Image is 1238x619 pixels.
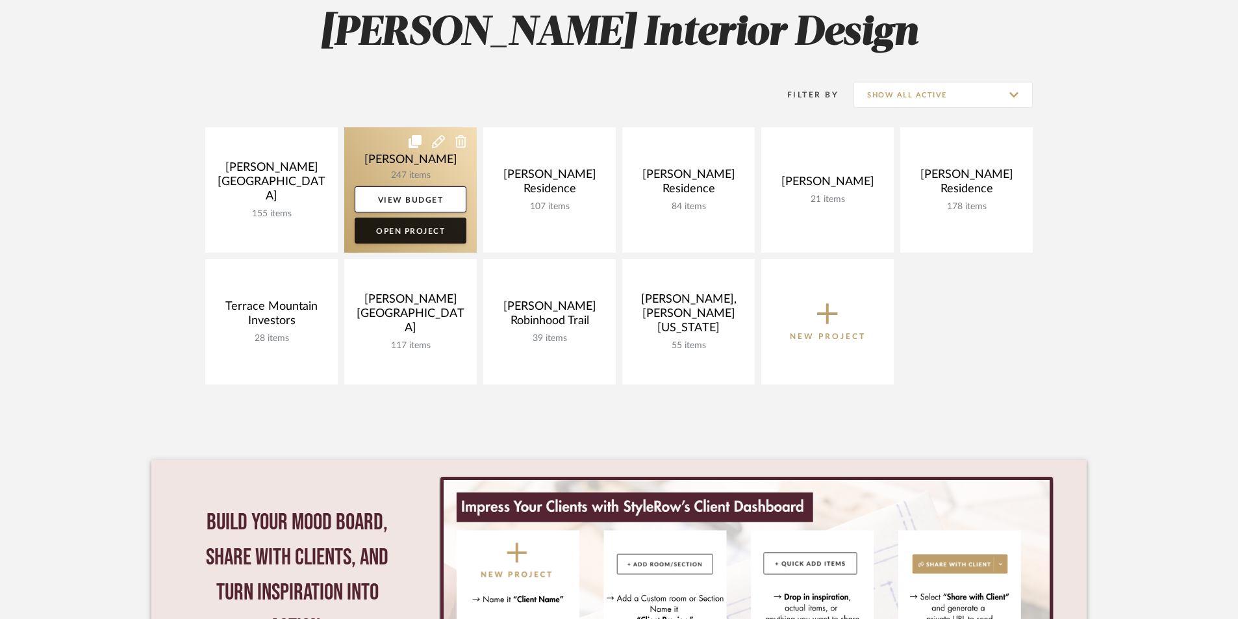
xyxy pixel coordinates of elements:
div: 178 items [911,201,1022,212]
div: [PERSON_NAME] Residence [911,168,1022,201]
div: [PERSON_NAME] Residence [494,168,605,201]
div: 107 items [494,201,605,212]
div: 28 items [216,333,327,344]
div: [PERSON_NAME], [PERSON_NAME] [US_STATE] [633,292,744,340]
h2: [PERSON_NAME] Interior Design [151,9,1087,58]
div: [PERSON_NAME][GEOGRAPHIC_DATA] [216,160,327,208]
div: 39 items [494,333,605,344]
a: View Budget [355,186,466,212]
div: Terrace Mountain Investors [216,299,327,333]
div: [PERSON_NAME][GEOGRAPHIC_DATA] [355,292,466,340]
p: New Project [790,330,866,343]
div: 155 items [216,208,327,220]
div: 21 items [772,194,883,205]
div: 55 items [633,340,744,351]
div: 84 items [633,201,744,212]
a: Open Project [355,218,466,244]
div: 117 items [355,340,466,351]
div: Filter By [770,88,839,101]
div: [PERSON_NAME] Residence [633,168,744,201]
button: New Project [761,259,894,385]
div: [PERSON_NAME] Robinhood Trail [494,299,605,333]
div: [PERSON_NAME] [772,175,883,194]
